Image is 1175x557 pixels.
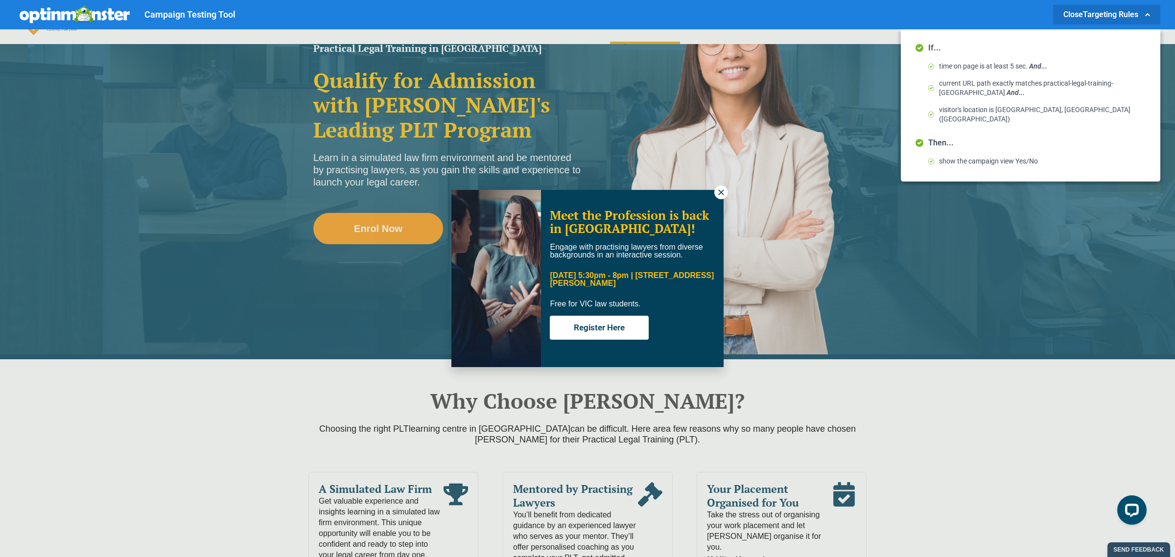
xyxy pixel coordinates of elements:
button: Close [714,186,728,199]
span: Then... [928,139,1038,157]
span: [DATE] 5:30pm - 8pm | [STREET_ADDRESS][PERSON_NAME] [550,271,714,287]
span: visitor's location is [GEOGRAPHIC_DATA], [GEOGRAPHIC_DATA] ([GEOGRAPHIC_DATA]) [939,105,1146,124]
span: time on page is at least 5 sec. [939,62,1047,71]
span: And ... [1005,89,1025,96]
button: Register Here [550,316,649,340]
span: Free for VIC law students. [550,300,640,308]
span: current URL path exactly matches practical-legal-training-[GEOGRAPHIC_DATA] [939,79,1146,98]
img: Woman in yellow blouse holding folders looking to the right and smiling [451,190,541,367]
span: Meet the Profession is back in [GEOGRAPHIC_DATA]! [550,207,709,237]
div: Campaign Testing Tool [130,10,637,19]
span: show the campaign view Yes/No [939,157,1038,166]
span: Engage with practising lawyers from diverse backgrounds in an interactive session. [550,243,703,259]
button: CloseTargeting Rules [1053,5,1160,24]
span: And ... [1028,62,1047,70]
span: If... [928,44,1146,62]
iframe: LiveChat chat widget [1109,491,1151,533]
